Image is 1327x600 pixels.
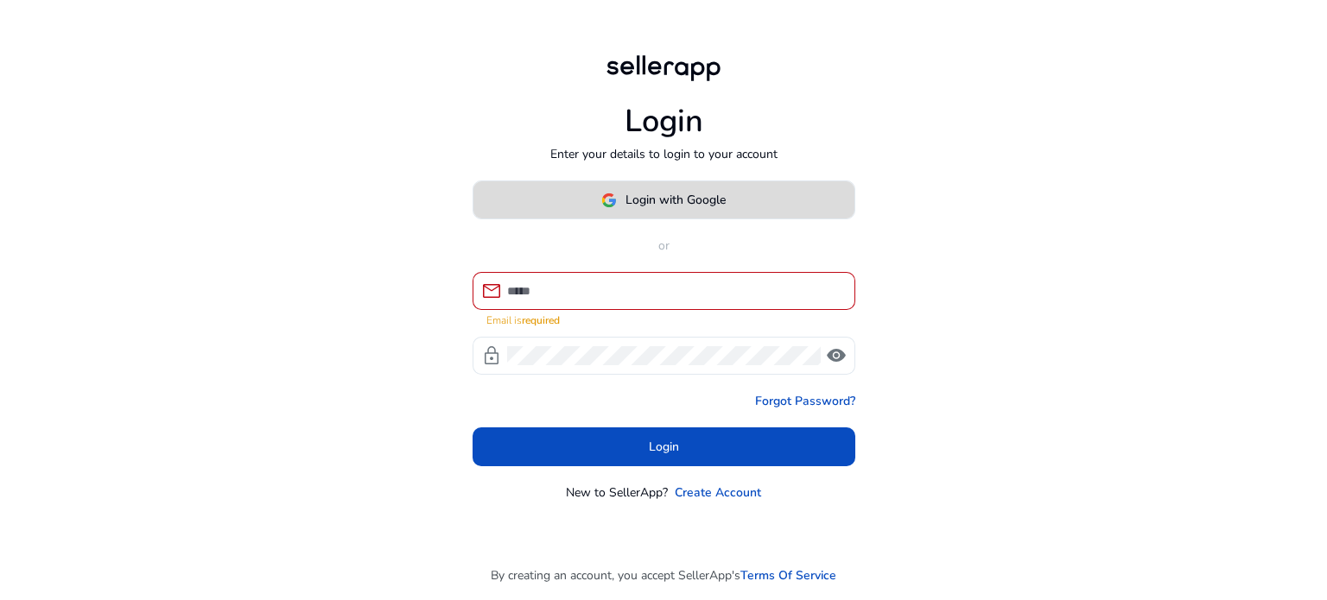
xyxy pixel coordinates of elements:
[625,191,726,209] span: Login with Google
[550,145,778,163] p: Enter your details to login to your account
[473,180,855,219] button: Login with Google
[481,281,502,301] span: mail
[481,345,502,366] span: lock
[566,483,668,502] p: New to SellerApp?
[649,438,679,456] span: Login
[473,237,855,255] p: or
[522,313,560,327] strong: required
[625,103,703,140] h1: Login
[601,193,617,208] img: google-logo.svg
[755,392,855,410] a: Forgot Password?
[826,345,847,366] span: visibility
[473,427,855,466] button: Login
[740,566,836,584] a: Terms Of Service
[486,310,841,328] mat-error: Email is
[675,483,761,502] a: Create Account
